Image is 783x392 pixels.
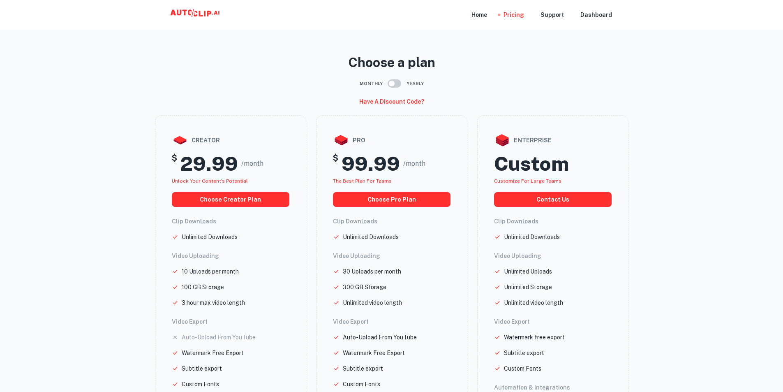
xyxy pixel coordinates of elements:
[333,317,450,326] h6: Video Export
[504,298,563,307] p: Unlimited video length
[356,95,427,109] button: Have a discount code?
[403,159,425,169] span: /month
[172,178,248,184] span: Unlock your Content's potential
[182,298,245,307] p: 3 hour max video length
[343,364,383,373] p: Subtitle export
[504,364,541,373] p: Custom Fonts
[359,97,424,106] h6: Have a discount code?
[343,298,402,307] p: Unlimited video length
[333,152,338,176] h5: $
[343,348,405,357] p: Watermark Free Export
[407,80,424,87] span: Yearly
[241,159,263,169] span: /month
[182,267,239,276] p: 10 Uploads per month
[360,80,383,87] span: Monthly
[494,152,569,176] h2: Custom
[182,364,222,373] p: Subtitle export
[333,178,392,184] span: The best plan for teams
[343,267,401,276] p: 30 Uploads per month
[494,178,561,184] span: Customize for large teams
[494,317,612,326] h6: Video Export
[342,152,400,176] h2: 99.99
[333,192,450,207] button: choose pro plan
[504,333,565,342] p: Watermark free export
[343,283,386,292] p: 300 GB Storage
[172,217,289,226] h6: Clip Downloads
[182,232,238,241] p: Unlimited Downloads
[180,152,238,176] h2: 29.99
[172,132,289,148] div: creator
[182,283,224,292] p: 100 GB Storage
[343,232,399,241] p: Unlimited Downloads
[182,348,244,357] p: Watermark Free Export
[155,53,628,72] p: Choose a plan
[494,192,612,207] button: Contact us
[494,383,612,392] h6: Automation & Integrations
[504,267,552,276] p: Unlimited Uploads
[504,283,552,292] p: Unlimited Storage
[494,132,612,148] div: enterprise
[343,380,380,389] p: Custom Fonts
[494,251,612,260] h6: Video Uploading
[504,348,544,357] p: Subtitle export
[172,192,289,207] button: choose creator plan
[172,152,177,176] h5: $
[172,251,289,260] h6: Video Uploading
[494,217,612,226] h6: Clip Downloads
[333,132,450,148] div: pro
[172,317,289,326] h6: Video Export
[182,380,219,389] p: Custom Fonts
[504,232,560,241] p: Unlimited Downloads
[333,251,450,260] h6: Video Uploading
[343,333,417,342] p: Auto-Upload From YouTube
[182,333,256,342] p: Auto-Upload From YouTube
[333,217,450,226] h6: Clip Downloads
